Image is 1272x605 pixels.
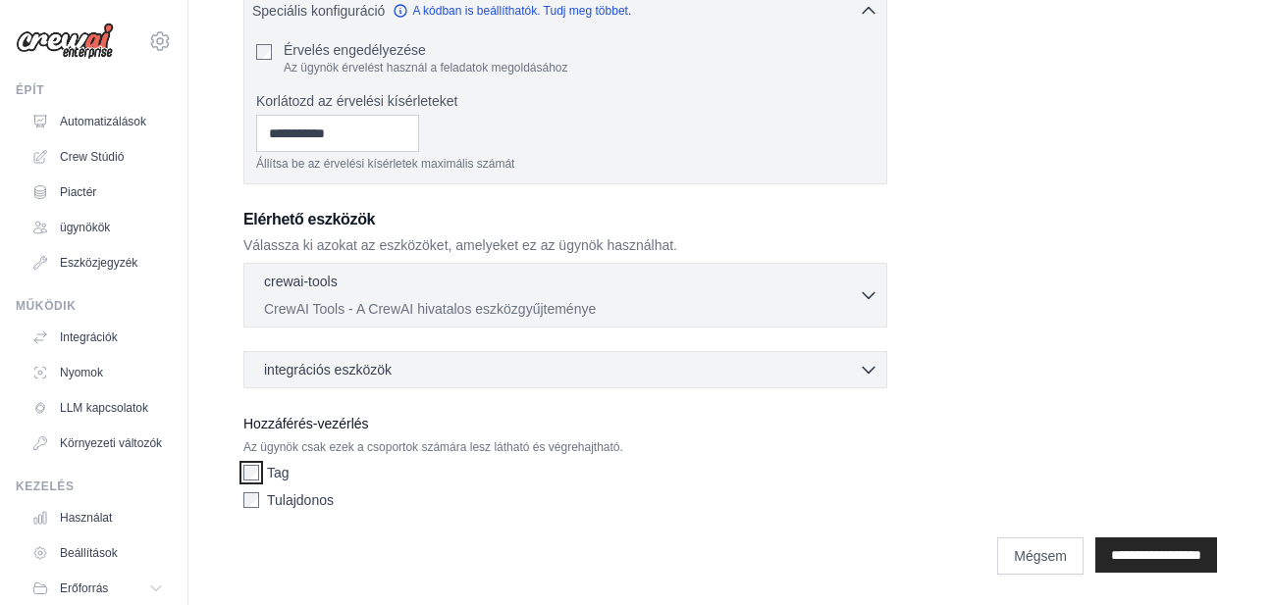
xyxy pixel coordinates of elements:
a: Mégsem [997,537,1084,575]
font: Állítsa be az érvelési kísérletek maximális számát [256,157,514,171]
font: Az ügynök csak ezek a csoportok számára lesz látható és végrehajtható. [243,440,623,454]
a: ügynökök [24,212,172,243]
font: integrációs eszközök [264,362,392,378]
a: Piactér [24,176,172,208]
font: Épít [16,83,44,97]
font: crewai-tools [264,274,338,289]
font: ügynökök [60,221,110,234]
font: A kódban is beállíthatók. Tudj meg többet. [412,4,631,18]
font: Nyomok [60,366,103,379]
font: Elérhető eszközök [243,211,375,227]
a: Nyomok [24,357,172,388]
font: Az ügynök érvelést használ a feladatok megoldásához [284,61,568,75]
font: Érvelés engedélyezése [284,42,426,58]
a: LLM kapcsolatok [24,392,172,424]
a: Környezeti változók [24,428,172,459]
font: Hozzáférés-vezérlés [243,416,369,431]
font: Korlátozd az érvelési kísérleteket [256,93,457,109]
font: Integrációk [60,330,118,344]
font: Crew Stúdió [60,150,124,164]
font: LLM kapcsolatok [60,401,148,415]
font: Tag [267,465,290,480]
a: Beállítások [24,537,172,569]
font: Működik [16,299,77,313]
font: Tulajdonos [267,492,334,508]
font: Használat [60,511,112,525]
a: A kódban is beállíthatók. Tudj meg többet. [393,3,631,19]
font: Eszközjegyzék [60,256,137,270]
font: Környezeti változók [60,436,162,450]
font: Piactér [60,185,96,199]
font: Beállítások [60,546,118,560]
button: crewai-tools CrewAI Tools - A CrewAI hivatalos eszközgyűjteménye [252,272,878,319]
font: Automatizálások [60,115,146,128]
font: Erőforrás [60,581,108,595]
font: Mégsem [1014,548,1067,564]
a: Automatizálások [24,106,172,137]
a: Használat [24,502,172,533]
font: Kezelés [16,479,75,493]
button: Erőforrás [24,573,172,604]
a: Eszközjegyzék [24,247,172,278]
a: Crew Stúdió [24,141,172,173]
img: Logó [16,23,114,60]
font: CrewAI Tools - A CrewAI hivatalos eszközgyűjteménye [264,301,596,317]
button: integrációs eszközök [252,360,878,379]
font: Speciális konfiguráció [252,3,385,19]
font: Válassza ki azokat az eszközöket, amelyeket ez az ügynök használhat. [243,237,677,253]
a: Integrációk [24,322,172,353]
